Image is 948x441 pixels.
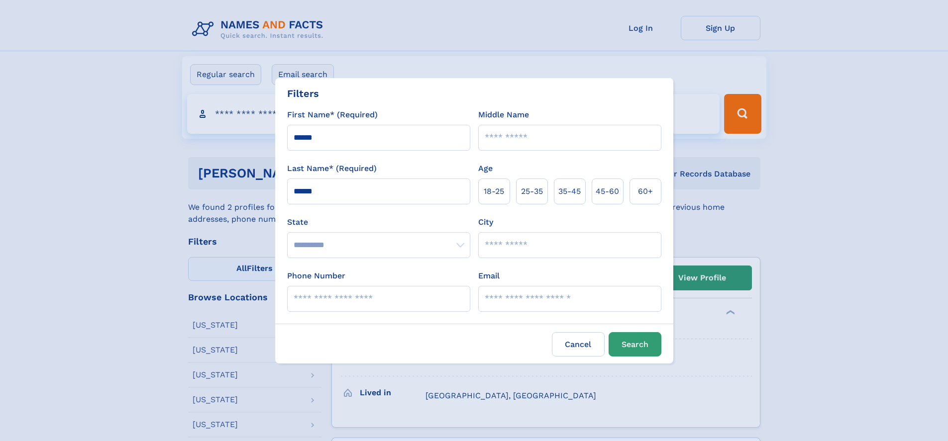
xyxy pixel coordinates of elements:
[478,163,493,175] label: Age
[478,270,500,282] label: Email
[596,185,619,197] span: 45‑60
[287,109,378,121] label: First Name* (Required)
[484,185,504,197] span: 18‑25
[287,270,345,282] label: Phone Number
[552,332,605,356] label: Cancel
[287,216,470,228] label: State
[478,216,493,228] label: City
[609,332,661,356] button: Search
[287,163,377,175] label: Last Name* (Required)
[638,185,653,197] span: 60+
[521,185,543,197] span: 25‑35
[478,109,529,121] label: Middle Name
[558,185,581,197] span: 35‑45
[287,86,319,101] div: Filters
